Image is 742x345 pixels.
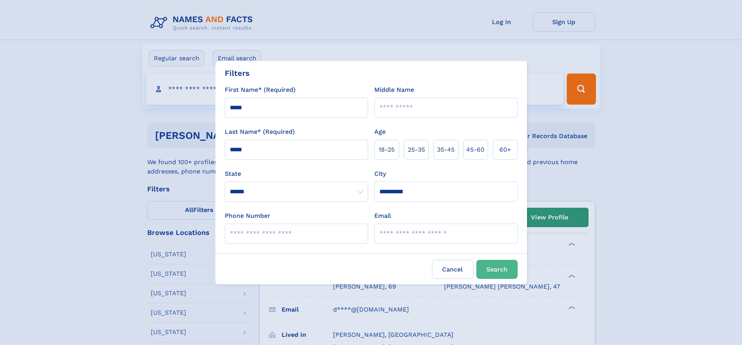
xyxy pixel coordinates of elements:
[225,169,368,179] label: State
[379,145,395,154] span: 18‑25
[225,67,250,79] div: Filters
[466,145,485,154] span: 45‑60
[432,260,473,279] label: Cancel
[499,145,511,154] span: 60+
[437,145,455,154] span: 35‑45
[476,260,518,279] button: Search
[374,85,414,95] label: Middle Name
[374,211,391,221] label: Email
[225,127,295,137] label: Last Name* (Required)
[408,145,425,154] span: 25‑35
[225,85,296,95] label: First Name* (Required)
[374,169,386,179] label: City
[225,211,270,221] label: Phone Number
[374,127,386,137] label: Age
